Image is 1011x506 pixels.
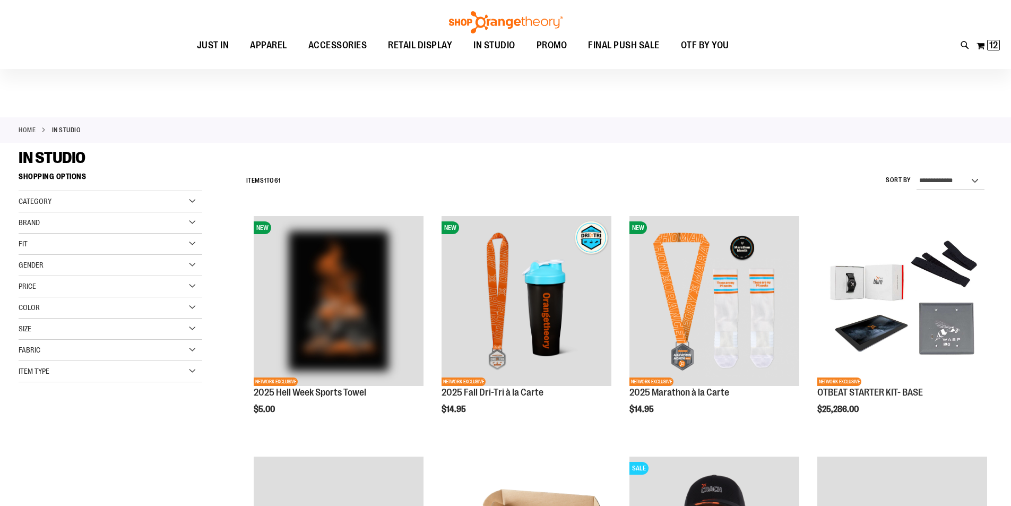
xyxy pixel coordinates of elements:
[817,387,923,398] a: OTBEAT STARTER KIT- BASE
[308,33,367,57] span: ACCESSORIES
[19,149,85,167] span: IN STUDIO
[19,282,36,290] span: Price
[239,33,298,58] a: APPAREL
[442,405,468,414] span: $14.95
[246,173,281,189] h2: Items to
[19,239,28,248] span: Fit
[817,378,861,386] span: NETWORK EXCLUSIVE
[52,125,81,135] strong: IN STUDIO
[248,211,429,441] div: product
[442,216,611,386] img: 2025 Fall Dri-Tri à la Carte
[817,405,860,414] span: $25,286.00
[537,33,567,57] span: PROMO
[442,216,611,388] a: 2025 Fall Dri-Tri à la CarteNEWNETWORK EXCLUSIVE
[377,33,463,58] a: RETAIL DISPLAY
[442,221,459,234] span: NEW
[812,211,992,441] div: product
[19,324,31,333] span: Size
[989,40,998,50] span: 12
[254,378,298,386] span: NETWORK EXCLUSIVE
[473,33,515,57] span: IN STUDIO
[254,216,424,386] img: OTF 2025 Hell Week Event Retail
[629,462,649,475] span: SALE
[526,33,578,58] a: PROMO
[629,405,655,414] span: $14.95
[254,221,271,234] span: NEW
[629,216,799,386] img: 2025 Marathon à la Carte
[19,346,40,354] span: Fabric
[447,11,564,33] img: Shop Orangetheory
[624,211,805,441] div: product
[442,387,543,398] a: 2025 Fall Dri-Tri à la Carte
[817,216,987,386] img: OTBEAT STARTER KIT- BASE
[19,197,51,205] span: Category
[436,211,617,441] div: product
[19,303,40,312] span: Color
[681,33,729,57] span: OTF BY YOU
[274,177,281,184] span: 61
[264,177,266,184] span: 1
[442,378,486,386] span: NETWORK EXCLUSIVE
[19,167,202,191] strong: Shopping Options
[629,378,673,386] span: NETWORK EXCLUSIVE
[588,33,660,57] span: FINAL PUSH SALE
[629,221,647,234] span: NEW
[254,387,366,398] a: 2025 Hell Week Sports Towel
[19,125,36,135] a: Home
[19,218,40,227] span: Brand
[250,33,287,57] span: APPAREL
[463,33,526,57] a: IN STUDIO
[186,33,240,58] a: JUST IN
[817,216,987,388] a: OTBEAT STARTER KIT- BASENETWORK EXCLUSIVE
[19,367,49,375] span: Item Type
[577,33,670,58] a: FINAL PUSH SALE
[298,33,378,58] a: ACCESSORIES
[388,33,452,57] span: RETAIL DISPLAY
[629,387,729,398] a: 2025 Marathon à la Carte
[254,216,424,388] a: OTF 2025 Hell Week Event RetailNEWNETWORK EXCLUSIVE
[629,216,799,388] a: 2025 Marathon à la CarteNEWNETWORK EXCLUSIVE
[19,261,44,269] span: Gender
[886,176,911,185] label: Sort By
[254,405,276,414] span: $5.00
[670,33,740,58] a: OTF BY YOU
[197,33,229,57] span: JUST IN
